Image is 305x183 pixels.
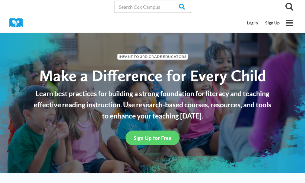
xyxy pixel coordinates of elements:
[134,135,171,141] span: Sign Up for Free
[114,1,191,13] input: Search Cox Campus
[125,131,180,145] a: Sign Up for Free
[283,17,296,29] button: Open menu
[262,17,283,29] a: Sign Up
[30,88,275,121] p: Learn best practices for building a strong foundation for literacy and teaching effective reading...
[243,17,283,29] nav: Secondary Mobile Navigation
[117,54,188,59] span: Infant to 3rd Grade Educators
[39,66,266,85] span: Make a Difference for Every Child
[9,18,27,27] img: Cox Campus
[243,17,262,29] a: Log In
